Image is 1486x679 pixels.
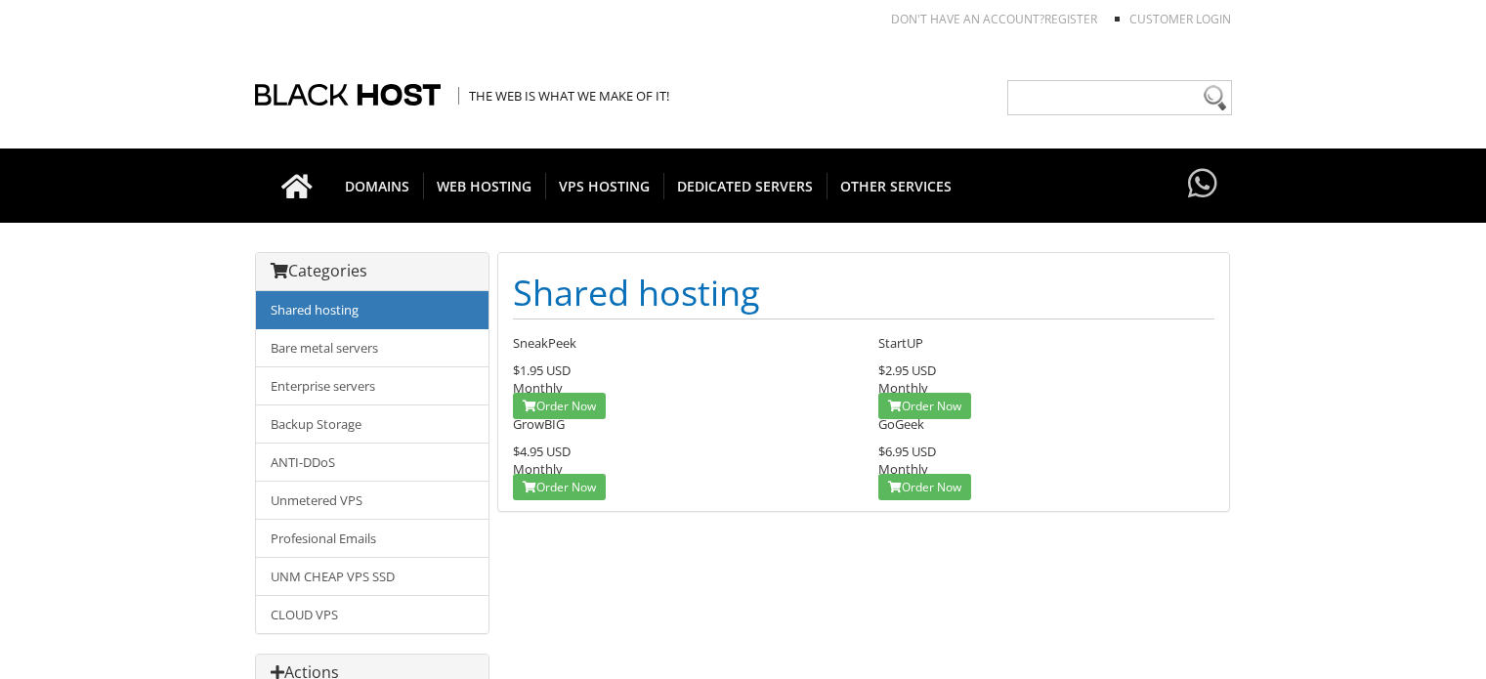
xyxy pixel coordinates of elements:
[513,361,849,397] div: Monthly
[271,263,474,280] h3: Categories
[878,443,1214,478] div: Monthly
[878,415,924,433] span: GoGeek
[513,334,576,352] span: SneakPeek
[513,393,606,419] a: Order Now
[256,557,488,596] a: UNM CHEAP VPS SSD
[423,173,546,199] span: WEB HOSTING
[256,291,488,329] a: Shared hosting
[663,173,828,199] span: DEDICATED SERVERS
[513,415,565,433] span: GrowBIG
[827,149,965,223] a: OTHER SERVICES
[878,334,923,352] span: StartUP
[256,443,488,482] a: ANTI-DDoS
[262,149,332,223] a: Go to homepage
[513,443,849,478] div: Monthly
[256,519,488,558] a: Profesional Emails
[878,393,971,419] a: Order Now
[827,173,965,199] span: OTHER SERVICES
[1044,11,1097,27] a: REGISTER
[1129,11,1231,27] a: Customer Login
[1007,80,1232,115] input: Need help?
[256,366,488,405] a: Enterprise servers
[331,173,424,199] span: DOMAINS
[663,149,828,223] a: DEDICATED SERVERS
[862,11,1097,27] li: Don't have an account?
[878,474,971,500] a: Order Now
[458,87,669,105] span: The Web is what we make of it!
[878,361,1214,397] div: Monthly
[256,481,488,520] a: Unmetered VPS
[256,328,488,367] a: Bare metal servers
[513,474,606,500] a: Order Now
[513,268,1214,319] h1: Shared hosting
[878,443,936,460] span: $6.95 USD
[423,149,546,223] a: WEB HOSTING
[878,361,936,379] span: $2.95 USD
[513,443,571,460] span: $4.95 USD
[545,173,664,199] span: VPS HOSTING
[256,595,488,633] a: CLOUD VPS
[1183,149,1222,221] a: Have questions?
[513,361,571,379] span: $1.95 USD
[331,149,424,223] a: DOMAINS
[256,404,488,444] a: Backup Storage
[545,149,664,223] a: VPS HOSTING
